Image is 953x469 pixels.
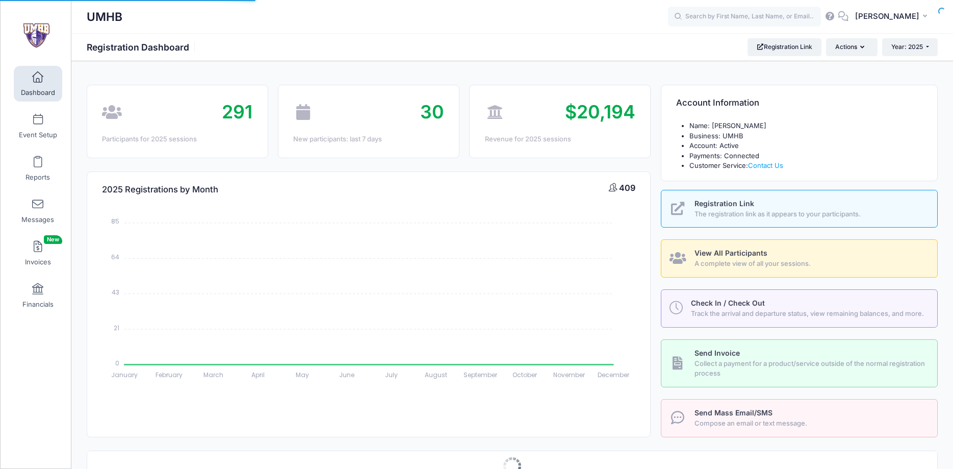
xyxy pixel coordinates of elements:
a: Dashboard [14,66,62,102]
a: InvoicesNew [14,235,62,271]
div: New participants: last 7 days [293,134,444,144]
tspan: September [463,371,498,379]
a: Send Invoice Collect a payment for a product/service outside of the normal registration process [661,339,938,387]
span: Year: 2025 [891,43,923,51]
tspan: April [251,371,265,379]
h4: 2025 Registrations by Month [102,175,218,204]
tspan: August [425,371,447,379]
tspan: June [339,371,354,379]
tspan: 64 [111,252,119,261]
span: Financials [22,300,54,309]
h4: Account Information [676,89,759,118]
tspan: May [296,371,309,379]
a: Messages [14,193,62,229]
span: Dashboard [21,88,55,97]
a: Event Setup [14,108,62,144]
span: Send Invoice [694,349,740,357]
span: View All Participants [694,249,767,257]
span: A complete view of all your sessions. [694,259,926,269]
a: Reports [14,151,62,186]
span: Registration Link [694,199,754,208]
span: The registration link as it appears to your participants. [694,209,926,219]
span: Event Setup [19,131,57,139]
span: Invoices [25,258,51,266]
li: Account: Active [689,141,922,151]
span: Check In / Check Out [691,299,765,307]
a: UMHB [1,11,72,59]
div: Participants for 2025 sessions [102,134,252,144]
tspan: December [598,371,630,379]
span: Collect a payment for a product/service outside of the normal registration process [694,359,926,379]
span: Send Mass Email/SMS [694,408,772,417]
tspan: July [385,371,398,379]
span: $20,194 [565,101,635,123]
tspan: 0 [115,359,119,367]
tspan: 21 [114,323,119,332]
a: Contact Us [748,161,783,169]
a: Financials [14,278,62,313]
a: Check In / Check Out Track the arrival and departure status, view remaining balances, and more. [661,289,938,328]
tspan: February [156,371,183,379]
span: Compose an email or text message. [694,418,926,429]
span: 291 [222,101,252,123]
li: Name: [PERSON_NAME] [689,121,922,131]
span: [PERSON_NAME] [855,11,919,22]
a: Send Mass Email/SMS Compose an email or text message. [661,399,938,437]
button: Year: 2025 [882,38,938,56]
a: Registration Link [748,38,821,56]
tspan: October [512,371,537,379]
li: Business: UMHB [689,131,922,141]
input: Search by First Name, Last Name, or Email... [668,7,821,27]
li: Customer Service: [689,161,922,171]
span: 30 [420,101,444,123]
span: Reports [25,173,50,182]
span: Messages [21,215,54,224]
button: Actions [826,38,877,56]
tspan: March [203,371,223,379]
div: Revenue for 2025 sessions [485,134,635,144]
span: Track the arrival and departure status, view remaining balances, and more. [691,309,925,319]
h1: UMHB [87,5,122,29]
span: New [44,235,62,244]
tspan: January [111,371,138,379]
tspan: 85 [111,217,119,226]
tspan: 43 [112,288,119,297]
span: 409 [619,183,635,193]
a: View All Participants A complete view of all your sessions. [661,239,938,278]
h1: Registration Dashboard [87,42,198,53]
tspan: November [554,371,586,379]
a: Registration Link The registration link as it appears to your participants. [661,190,938,228]
button: [PERSON_NAME] [848,5,938,29]
li: Payments: Connected [689,151,922,161]
img: UMHB [17,16,56,54]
